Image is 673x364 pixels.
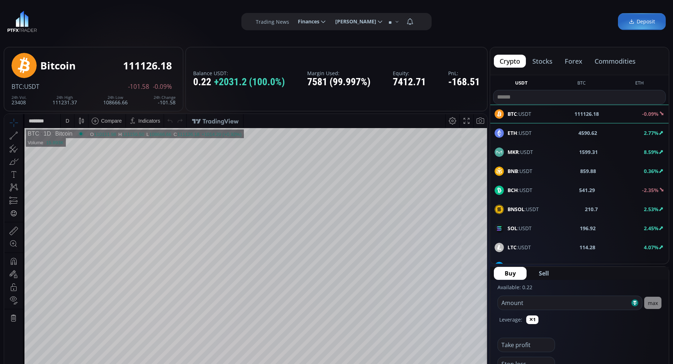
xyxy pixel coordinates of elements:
b: 0.36% [644,168,659,174]
button: BTC [574,79,588,88]
b: 114.28 [579,244,595,251]
div: auto [469,290,479,295]
div: Volume [23,26,39,31]
div: Bitcoin [46,17,68,23]
span: :USDT [508,224,532,232]
button: ETH [632,79,647,88]
b: BNB [508,168,518,174]
span: :USDT [508,244,531,251]
div: Bitcoin [40,60,76,71]
label: Trading News [256,18,289,26]
div: 15.893K [42,26,59,31]
span: +2031.2 (100.0%) [214,77,285,88]
span: Buy [505,269,516,278]
span: 19:53:01 (UTC) [401,290,436,295]
span: -0.09% [153,83,172,90]
b: 2.45% [644,225,659,232]
span: :USDT [508,167,532,175]
div: 111126.18 [173,18,195,23]
b: BCH [508,187,518,194]
label: PnL: [448,70,480,76]
b: LTC [508,244,517,251]
span: :USDT [508,263,534,270]
button: forex [559,55,588,68]
span: :USDT [23,82,39,91]
b: 2.77% [644,129,659,136]
div: H [114,18,118,23]
b: ETH [508,129,517,136]
b: 2.18% [644,263,659,270]
label: Leverage: [499,316,522,323]
div: 110111.98 [90,18,112,23]
label: Equity: [393,70,426,76]
button: 19:53:01 (UTC) [399,286,438,299]
div: 24h Change [154,95,176,100]
div: 1m [59,290,65,295]
div: 23408 [12,95,27,105]
span: -101.58 [128,83,149,90]
b: 4590.62 [578,129,597,137]
div: O [86,18,90,23]
div: 0.22 [193,77,285,88]
div: 111231.37 [53,95,77,105]
b: 24.39 [582,263,595,270]
div: 1D [35,17,46,23]
div: log [458,290,464,295]
button: stocks [527,55,558,68]
button: Buy [494,267,527,280]
div:  [6,96,12,103]
span: Finances [293,14,319,29]
div: 111126.18 [123,60,172,71]
b: LINK [508,263,519,270]
b: 8.59% [644,149,659,155]
a: Deposit [618,13,666,30]
b: -2.35% [642,187,659,194]
div: Compare [97,4,118,10]
b: 210.7 [585,205,598,213]
button: crypto [494,55,526,68]
label: Balance USDT: [193,70,285,76]
div: Indicators [134,4,156,10]
div: 108666.66 [145,18,167,23]
span: BTC [12,82,23,91]
div: BTC [23,17,35,23]
div: +1014.20 (+0.92%) [197,18,237,23]
div: Toggle Percentage [445,286,455,299]
div: -101.58 [154,95,176,105]
label: Margin Used: [307,70,370,76]
b: 4.07% [644,244,659,251]
div: 111156.50 [118,18,140,23]
span: [PERSON_NAME] [330,14,376,29]
label: Available: 0.22 [497,284,532,291]
span: Sell [539,269,549,278]
b: 2.53% [644,206,659,213]
div: Market open [73,17,80,23]
span: :USDT [508,148,533,156]
div: 5d [71,290,77,295]
div: Toggle Log Scale [455,286,467,299]
button: ✕1 [526,315,538,324]
div: 7412.71 [393,77,426,88]
div: -168.51 [448,77,480,88]
div: Hide Drawings Toolbar [17,269,20,278]
span: :USDT [508,129,532,137]
div: Go to [96,286,108,299]
div: 24h High [53,95,77,100]
span: Deposit [629,18,655,26]
div: 7581 (99.997%) [307,77,370,88]
div: 1d [81,290,87,295]
button: USDT [512,79,531,88]
div: 3m [47,290,54,295]
b: 196.92 [580,224,596,232]
b: 541.29 [579,186,595,194]
div: Toggle Auto Scale [467,286,482,299]
div: D [61,4,65,10]
b: SOL [508,225,517,232]
div: C [169,18,173,23]
div: 5y [26,290,31,295]
div: L [142,18,145,23]
div: 24h Vol. [12,95,27,100]
img: LOGO [7,11,37,32]
button: Sell [528,267,560,280]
